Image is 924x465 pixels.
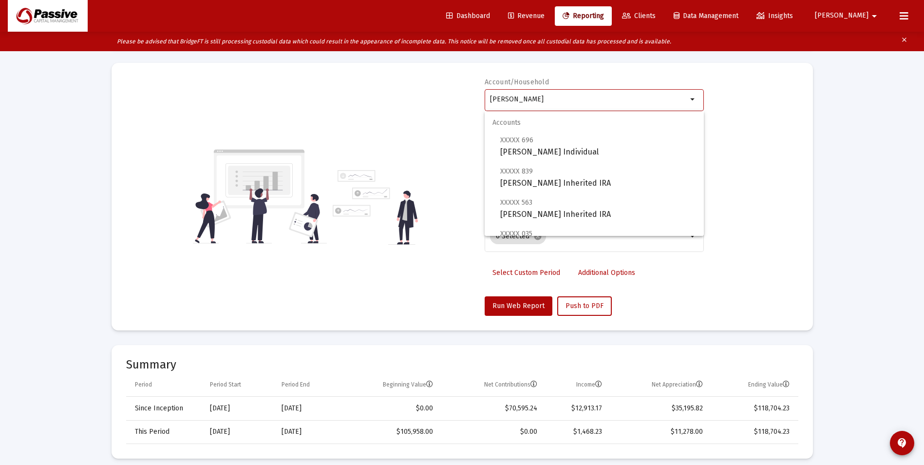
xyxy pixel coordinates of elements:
td: $118,704.23 [710,420,798,444]
div: Period [135,381,152,388]
div: [DATE] [282,404,336,413]
button: [PERSON_NAME] [803,6,892,25]
span: Select Custom Period [492,269,560,277]
label: Account/Household [485,78,549,86]
div: [DATE] [210,404,268,413]
div: Income [576,381,602,388]
div: Period End [282,381,310,388]
mat-icon: arrow_drop_down [868,6,880,26]
td: Column Net Contributions [440,373,544,397]
mat-icon: cancel [533,232,542,241]
td: Column Net Appreciation [609,373,710,397]
span: [PERSON_NAME] Inherited IRA [500,165,696,189]
td: $0.00 [342,397,440,420]
span: XXXXX 035 [500,230,532,238]
mat-card-title: Summary [126,360,798,369]
a: Dashboard [438,6,498,26]
span: Clients [622,12,656,20]
img: reporting-alt [333,170,418,245]
mat-icon: arrow_drop_down [687,231,699,242]
span: Insights [756,12,793,20]
div: [DATE] [210,427,268,437]
td: Column Period End [275,373,342,397]
td: $105,958.00 [342,420,440,444]
span: Reporting [563,12,604,20]
mat-icon: clear [901,34,908,49]
span: XXXXX 839 [500,167,533,175]
td: $0.00 [440,420,544,444]
div: Ending Value [748,381,790,388]
i: Please be advised that BridgeFT is still processing custodial data which could result in the appe... [117,38,671,45]
div: Period Start [210,381,241,388]
div: Net Appreciation [652,381,703,388]
img: Dashboard [15,6,80,26]
mat-icon: arrow_drop_down [687,94,699,105]
img: reporting [193,148,327,245]
span: Run Web Report [492,302,545,310]
span: Data Management [674,12,738,20]
td: Column Beginning Value [342,373,440,397]
span: Accounts [485,111,704,135]
td: Column Period [126,373,203,397]
span: Push to PDF [566,302,603,310]
mat-chip-list: Selection [490,227,687,246]
div: [DATE] [282,427,336,437]
span: [PERSON_NAME] Inherited IRA [500,196,696,220]
button: Run Web Report [485,296,552,316]
a: Insights [749,6,801,26]
span: Additional Options [578,269,635,277]
input: Search or select an account or household [490,96,687,103]
span: [PERSON_NAME] Individual [500,134,696,158]
span: XXXXX 696 [500,136,533,144]
td: Column Ending Value [710,373,798,397]
button: Push to PDF [557,296,612,316]
td: $70,595.24 [440,397,544,420]
td: $118,704.23 [710,397,798,420]
div: Data grid [126,373,798,444]
span: XXXXX 563 [500,198,532,207]
td: $1,468.23 [544,420,609,444]
div: Beginning Value [383,381,433,388]
div: Net Contributions [484,381,537,388]
td: $35,195.82 [609,397,710,420]
a: Clients [614,6,663,26]
a: Revenue [500,6,552,26]
td: Column Period Start [203,373,275,397]
span: Dashboard [446,12,490,20]
a: Reporting [555,6,612,26]
td: $11,278.00 [609,420,710,444]
span: Revenue [508,12,545,20]
td: $12,913.17 [544,397,609,420]
td: This Period [126,420,203,444]
mat-icon: contact_support [896,437,908,449]
span: [PERSON_NAME] [PERSON_NAME] [500,228,696,252]
span: [PERSON_NAME] [815,12,868,20]
td: Column Income [544,373,609,397]
td: Since Inception [126,397,203,420]
mat-chip: 6 Selected [490,229,546,244]
a: Data Management [666,6,746,26]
